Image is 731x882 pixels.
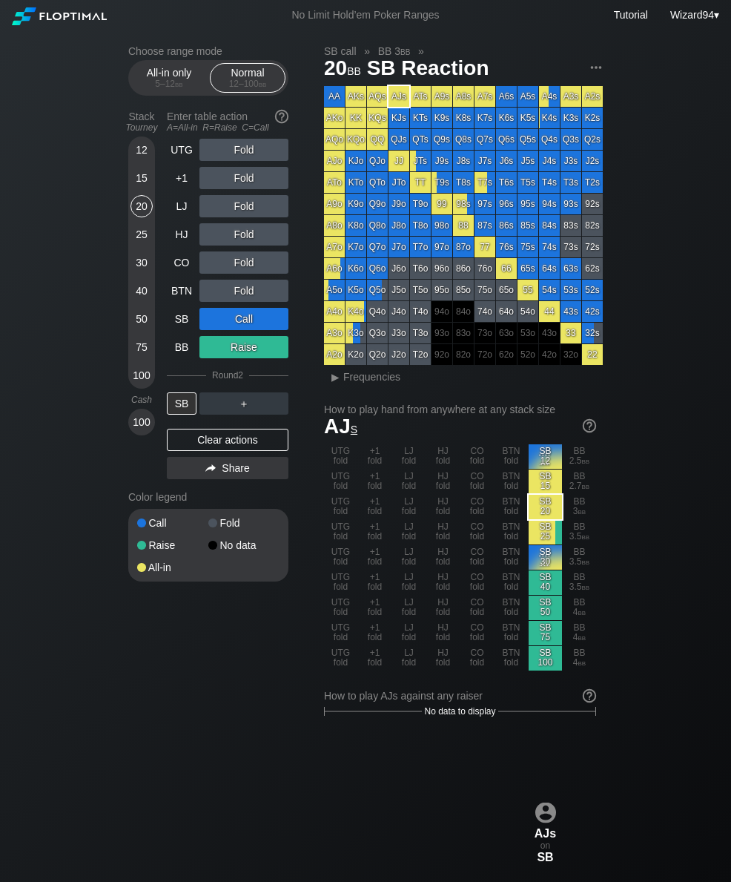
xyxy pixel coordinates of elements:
div: UTG fold [324,596,357,620]
div: BTN fold [494,495,528,519]
div: 94s [539,194,560,214]
div: 99 [431,194,452,214]
div: Q6o [367,258,388,279]
div: KTo [345,172,366,193]
div: Q6s [496,129,517,150]
div: LJ [167,195,196,217]
span: » [357,45,378,57]
div: CO fold [460,470,494,494]
div: +1 fold [358,596,391,620]
div: A4s [539,86,560,107]
div: J8o [388,215,409,236]
div: 84s [539,215,560,236]
div: K2o [345,344,366,365]
span: AJ [324,415,357,438]
div: QTs [410,129,431,150]
div: 100% fold in prior round [474,323,495,343]
div: 98s [453,194,474,214]
div: BB 3.5 [563,545,596,570]
div: Share [167,457,288,479]
div: 100 [130,411,153,433]
span: Wizard94 [670,9,714,21]
div: CO fold [460,520,494,544]
div: 87o [453,237,474,257]
div: 100% fold in prior round [431,323,452,343]
div: UTG [167,139,196,161]
div: Q8o [367,215,388,236]
div: 52s [582,280,603,300]
div: ATo [324,172,345,193]
h2: Choose range mode [128,45,288,57]
div: HJ [167,223,196,246]
div: Q5s [517,129,538,150]
div: K7o [345,237,366,257]
div: CO fold [460,444,494,469]
div: A4o [324,301,345,322]
div: Call [137,518,208,528]
div: UTG fold [324,470,357,494]
div: 15 [130,167,153,189]
span: bb [582,556,590,567]
span: bb [582,531,590,542]
div: SB 15 [529,470,562,494]
div: 53s [560,280,581,300]
div: 100% fold in prior round [539,344,560,365]
div: 75s [517,237,538,257]
div: A=All-in R=Raise C=Call [167,122,288,133]
div: Round 2 [212,370,243,381]
div: Color legend [128,485,288,509]
div: HJ fold [426,545,460,570]
div: BB 3 [563,495,596,519]
div: JJ [388,151,409,171]
div: 76s [496,237,517,257]
div: 50 [130,308,153,330]
div: K4o [345,301,366,322]
div: 74o [474,301,495,322]
div: T5o [410,280,431,300]
div: No data [208,540,279,550]
div: K5o [345,280,366,300]
span: 20 [322,57,363,82]
span: s [351,420,357,436]
div: Clear actions [167,429,288,451]
div: Fold [199,195,288,217]
div: KQs [367,108,388,128]
div: BTN fold [494,570,528,595]
span: bb [400,45,410,57]
div: +1 fold [358,444,391,469]
div: ＋ [199,392,288,415]
div: Q9s [431,129,452,150]
div: 25 [130,223,153,246]
div: 74s [539,237,560,257]
div: AJo [324,151,345,171]
div: BTN fold [494,520,528,544]
div: 100% fold in prior round [431,301,452,322]
div: 83s [560,215,581,236]
div: T2s [582,172,603,193]
div: 66 [496,258,517,279]
div: Stack [122,105,161,139]
div: BTN fold [494,444,528,469]
div: Q2o [367,344,388,365]
div: T9o [410,194,431,214]
div: T9s [431,172,452,193]
div: Q2s [582,129,603,150]
div: 85o [453,280,474,300]
div: A2s [582,86,603,107]
div: CO fold [460,570,494,595]
div: Fold [199,280,288,302]
div: Fold [199,139,288,161]
div: Q3o [367,323,388,343]
div: AQo [324,129,345,150]
div: AKo [324,108,345,128]
div: Fold [199,167,288,189]
div: 62s [582,258,603,279]
span: » [410,45,431,57]
div: 63s [560,258,581,279]
a: Tutorial [614,9,648,21]
div: K8o [345,215,366,236]
div: ▸ [325,368,345,386]
div: J5o [388,280,409,300]
div: 54o [517,301,538,322]
div: K3o [345,323,366,343]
